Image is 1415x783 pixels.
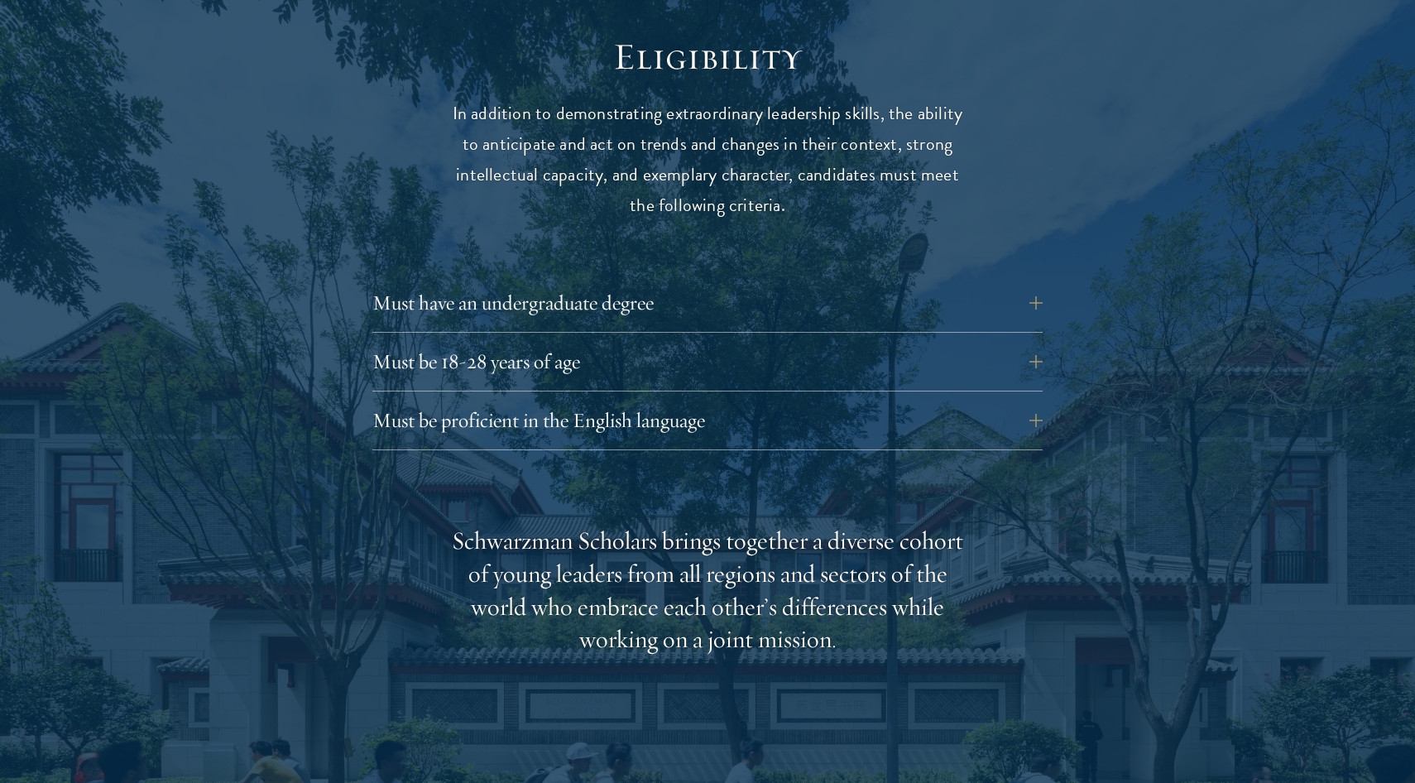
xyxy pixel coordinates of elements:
h2: Eligibility [451,34,964,80]
div: Schwarzman Scholars brings together a diverse cohort of young leaders from all regions and sector... [451,525,964,657]
button: Must have an undergraduate degree [372,283,1043,323]
p: In addition to demonstrating extraordinary leadership skills, the ability to anticipate and act o... [451,98,964,221]
button: Must be proficient in the English language [372,401,1043,440]
button: Must be 18-28 years of age [372,342,1043,382]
